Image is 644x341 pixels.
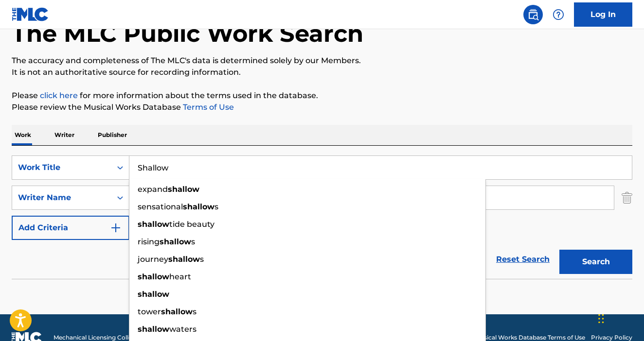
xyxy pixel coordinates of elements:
[95,125,130,145] p: Publisher
[598,304,604,333] div: Drag
[169,220,215,229] span: tide beauty
[40,91,78,100] a: click here
[215,202,218,211] span: s
[549,5,568,24] div: Help
[18,192,106,204] div: Writer Name
[12,125,34,145] p: Work
[181,102,234,112] a: Terms of Use
[160,237,191,246] strong: shallow
[183,202,215,211] strong: shallow
[138,272,169,281] strong: shallow
[138,185,168,194] span: expand
[12,55,632,67] p: The accuracy and completeness of The MLC's data is determined solely by our Members.
[138,220,169,229] strong: shallow
[52,125,77,145] p: Writer
[18,162,106,173] div: Work Title
[12,216,129,240] button: Add Criteria
[595,294,644,341] iframe: Chat Widget
[138,290,169,299] strong: shallow
[168,185,199,194] strong: shallow
[169,272,191,281] span: heart
[12,7,49,21] img: MLC Logo
[12,102,632,113] p: Please review the Musical Works Database
[12,155,632,279] form: Search Form
[527,9,539,20] img: search
[12,19,363,48] h1: The MLC Public Work Search
[193,307,197,316] span: s
[110,222,122,234] img: 9d2ae6d4665cec9f34b9.svg
[138,202,183,211] span: sensational
[491,249,555,270] a: Reset Search
[622,186,632,210] img: Delete Criterion
[12,90,632,102] p: Please for more information about the terms used in the database.
[138,255,168,264] span: journey
[191,237,195,246] span: s
[161,307,193,316] strong: shallow
[574,2,632,27] a: Log In
[200,255,204,264] span: s
[12,67,632,78] p: It is not an authoritative source for recording information.
[138,237,160,246] span: rising
[138,324,169,334] strong: shallow
[523,5,543,24] a: Public Search
[169,324,197,334] span: waters
[559,250,632,274] button: Search
[553,9,564,20] img: help
[138,307,161,316] span: tower
[168,255,200,264] strong: shallow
